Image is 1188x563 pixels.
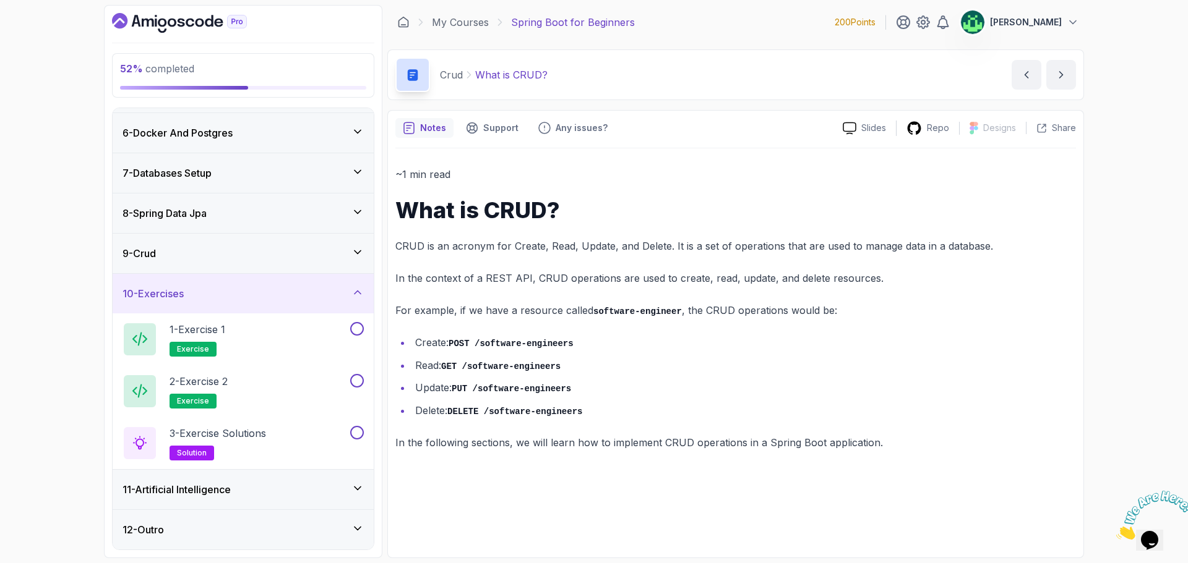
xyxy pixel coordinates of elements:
p: 3 - Exercise Solutions [170,426,266,441]
li: Read: [411,357,1076,375]
code: PUT /software-engineers [452,384,571,394]
p: In the following sections, we will learn how to implement CRUD operations in a Spring Boot applic... [395,434,1076,451]
p: ~1 min read [395,166,1076,183]
h3: 6 - Docker And Postgres [123,125,233,140]
a: My Courses [432,15,489,30]
p: 200 Points [835,16,876,28]
span: exercise [177,344,209,354]
h3: 7 - Databases Setup [123,166,212,180]
p: What is CRUD? [475,67,548,82]
li: Update: [411,379,1076,397]
p: Spring Boot for Beginners [511,15,635,30]
button: 1-Exercise 1exercise [123,322,364,357]
button: 6-Docker And Postgres [113,113,374,153]
p: Any issues? [556,122,608,134]
p: 1 - Exercise 1 [170,322,225,337]
p: For example, if we have a resource called , the CRUD operations would be: [395,302,1076,320]
button: 9-Crud [113,234,374,273]
code: POST /software-engineers [449,339,574,349]
span: 52 % [120,62,143,75]
h3: 8 - Spring Data Jpa [123,206,207,221]
button: Share [1026,122,1076,134]
code: DELETE /software-engineers [447,407,582,417]
a: Dashboard [397,16,410,28]
h1: What is CRUD? [395,198,1076,222]
a: Repo [897,121,959,136]
button: Support button [458,118,526,138]
iframe: chat widget [1111,486,1188,544]
span: solution [177,448,207,458]
a: Dashboard [112,13,275,33]
button: 7-Databases Setup [113,153,374,193]
h3: 12 - Outro [123,522,164,537]
button: next content [1046,60,1076,90]
p: Support [483,122,519,134]
h3: 11 - Artificial Intelligence [123,482,231,497]
p: Designs [983,122,1016,134]
p: CRUD is an acronym for Create, Read, Update, and Delete. It is a set of operations that are used ... [395,237,1076,255]
button: 8-Spring Data Jpa [113,193,374,233]
p: Slides [861,122,886,134]
code: software-engineer [593,307,682,316]
p: 2 - Exercise 2 [170,374,228,389]
button: Feedback button [531,118,615,138]
span: completed [120,62,194,75]
p: Repo [927,122,949,134]
button: 2-Exercise 2exercise [123,374,364,408]
code: GET /software-engineers [441,362,561,371]
button: 3-Exercise Solutionssolution [123,426,364,460]
button: user profile image[PERSON_NAME] [960,10,1079,35]
img: user profile image [961,11,984,34]
h3: 10 - Exercises [123,286,184,301]
p: Crud [440,67,463,82]
p: [PERSON_NAME] [990,16,1062,28]
p: In the context of a REST API, CRUD operations are used to create, read, update, and delete resour... [395,269,1076,287]
h3: 9 - Crud [123,246,156,261]
button: previous content [1012,60,1041,90]
button: notes button [395,118,454,138]
button: 12-Outro [113,510,374,549]
li: Delete: [411,402,1076,420]
span: exercise [177,396,209,406]
a: Slides [833,122,896,135]
img: Chat attention grabber [5,5,82,54]
button: 10-Exercises [113,274,374,313]
p: Notes [420,122,446,134]
button: 11-Artificial Intelligence [113,470,374,509]
p: Share [1052,122,1076,134]
li: Create: [411,334,1076,352]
